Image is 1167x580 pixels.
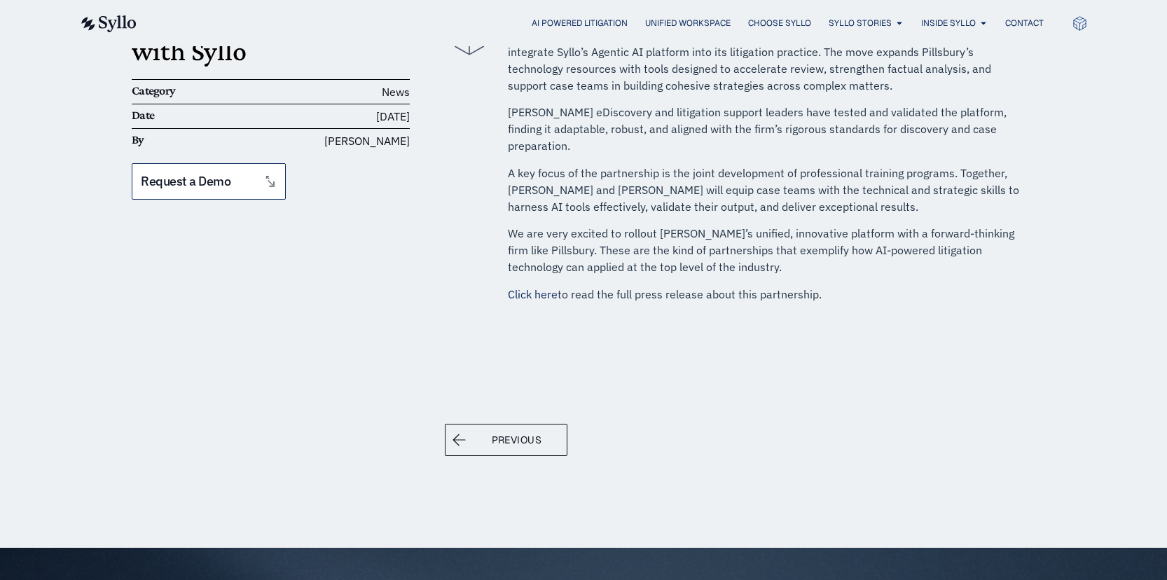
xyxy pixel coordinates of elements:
[324,132,410,149] span: [PERSON_NAME]
[508,105,1007,153] span: [PERSON_NAME] eDiscovery and litigation support leaders have tested and validated the platform, f...
[748,17,811,29] a: Choose Syllo
[445,424,567,456] a: Previous
[508,226,1014,274] span: We are very excited to rollout [PERSON_NAME]’s unified, innovative platform with a forward-thinki...
[829,17,892,29] a: Syllo Stories
[165,17,1044,30] nav: Menu
[132,163,286,200] a: Request a Demo
[508,286,1021,303] p: to read the full press release about this partnership.
[1005,17,1044,29] a: Contact
[132,83,224,99] h6: Category
[141,175,230,188] span: Request a Demo
[532,17,628,29] a: AI Powered Litigation
[921,17,976,29] a: Inside Syllo
[508,166,1019,214] span: A key focus of the partnership is the joint development of professional training programs. Togeth...
[376,109,410,123] time: [DATE]
[492,431,541,448] span: Previous
[445,424,1035,456] div: Post Navigation
[508,287,558,301] a: Click here
[645,17,731,29] a: Unified Workspace
[382,85,410,99] span: News
[132,108,224,123] h6: Date
[165,17,1044,30] div: Menu Toggle
[79,15,137,32] img: syllo
[132,132,224,148] h6: By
